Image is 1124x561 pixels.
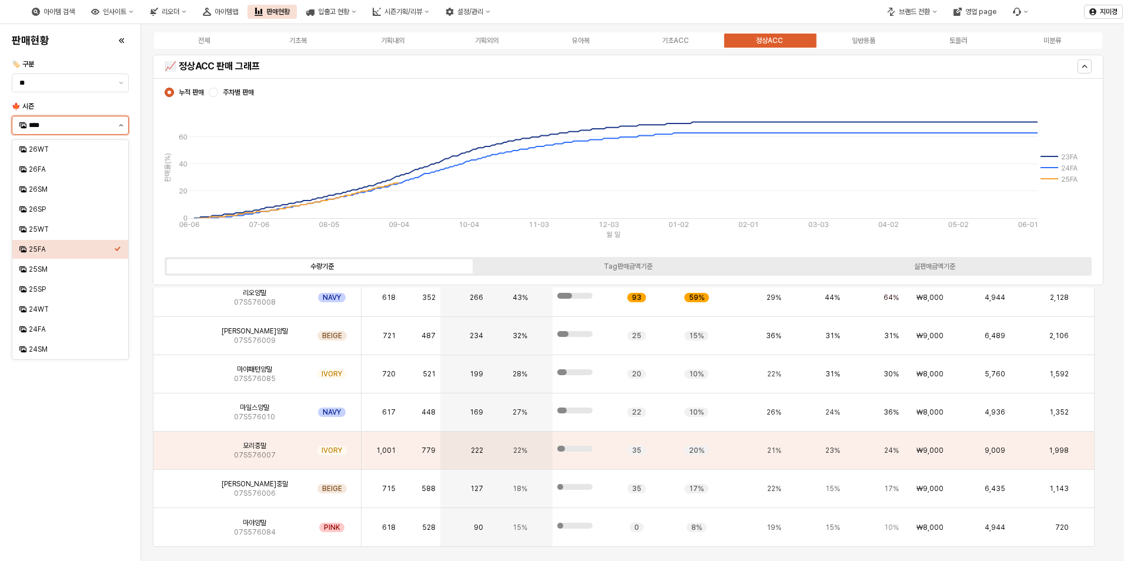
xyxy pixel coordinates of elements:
[423,369,436,379] span: 521
[1049,446,1069,455] span: 1,998
[965,8,996,16] div: 영업 page
[572,36,590,45] div: 유아복
[767,484,781,493] span: 22%
[196,5,245,19] div: 아이템맵
[884,331,899,340] span: 31%
[767,408,781,417] span: 26%
[916,293,944,302] span: ₩8,000
[12,35,49,46] h4: 판매현황
[29,185,114,194] div: 26SM
[916,369,944,379] span: ₩8,000
[1049,408,1069,417] span: 1,352
[513,484,527,493] span: 18%
[29,325,114,334] div: 24FA
[689,484,704,493] span: 17%
[234,336,276,345] span: 07S576009
[722,35,817,46] label: 정상ACC
[689,331,704,340] span: 15%
[513,369,527,379] span: 28%
[29,345,114,354] div: 24SM
[29,285,114,294] div: 25SP
[29,165,114,174] div: 26FA
[1049,331,1069,340] span: 2,106
[376,446,396,455] span: 1,001
[215,8,238,16] div: 아이템맵
[825,484,840,493] span: 15%
[689,408,704,417] span: 10%
[222,326,288,336] span: [PERSON_NAME]양말
[323,293,341,302] span: NAVY
[470,369,483,379] span: 199
[169,261,475,272] label: 수량기준
[475,36,499,45] div: 기획외의
[421,408,436,417] span: 448
[1043,36,1061,45] div: 미분류
[1006,5,1035,19] div: Menu item 6
[632,293,641,302] span: 93
[1055,523,1069,532] span: 720
[689,293,704,302] span: 59%
[382,408,396,417] span: 617
[44,8,75,16] div: 아이템 검색
[1049,484,1069,493] span: 1,143
[766,331,781,340] span: 36%
[223,88,254,97] span: 주차별 판매
[266,8,290,16] div: 판매현황
[825,369,840,379] span: 31%
[157,35,251,46] label: 전체
[289,36,307,45] div: 기초복
[1100,7,1118,16] p: 지미경
[689,446,704,455] span: 20%
[84,5,140,19] div: 인사이트
[817,35,911,46] label: 일반용품
[767,523,781,532] span: 19%
[513,446,527,455] span: 22%
[604,262,653,271] div: Tag판매금액기준
[382,523,396,532] span: 618
[534,35,628,46] label: 유아복
[985,408,1005,417] span: 4,936
[421,331,436,340] span: 487
[884,523,899,532] span: 10%
[222,479,288,489] span: [PERSON_NAME]중말
[1050,293,1069,302] span: 2,128
[916,408,944,417] span: ₩8,000
[632,484,641,493] span: 35
[513,408,527,417] span: 27%
[114,116,128,134] button: 제안 사항 표시
[29,305,114,314] div: 24WT
[884,369,899,379] span: 30%
[439,5,497,19] div: 설정/관리
[825,331,840,340] span: 31%
[322,331,342,340] span: BEIGE
[689,369,704,379] span: 10%
[899,8,930,16] div: 브랜드 전환
[767,446,781,455] span: 21%
[440,35,534,46] label: 기획외의
[756,36,783,45] div: 정상ACC
[470,484,483,493] span: 127
[457,8,483,16] div: 설정/관리
[322,484,342,493] span: BEIGE
[825,408,840,417] span: 24%
[767,369,781,379] span: 22%
[470,331,483,340] span: 234
[346,35,440,46] label: 기획내의
[114,74,128,92] button: 제안 사항 표시
[884,293,899,302] span: 64%
[366,5,436,19] div: 시즌기획/리뷰
[916,446,944,455] span: ₩9,000
[985,446,1005,455] span: 9,009
[474,523,483,532] span: 90
[916,523,944,532] span: ₩8,000
[1005,35,1099,46] label: 미분류
[179,88,204,97] span: 누적 판매
[985,369,1005,379] span: 5,760
[691,523,702,532] span: 8%
[985,523,1005,532] span: 4,944
[381,36,404,45] div: 기획내의
[12,60,34,68] span: 🏷️ 구분
[324,523,340,532] span: PINK
[322,369,342,379] span: IVORY
[247,5,297,19] div: 판매현황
